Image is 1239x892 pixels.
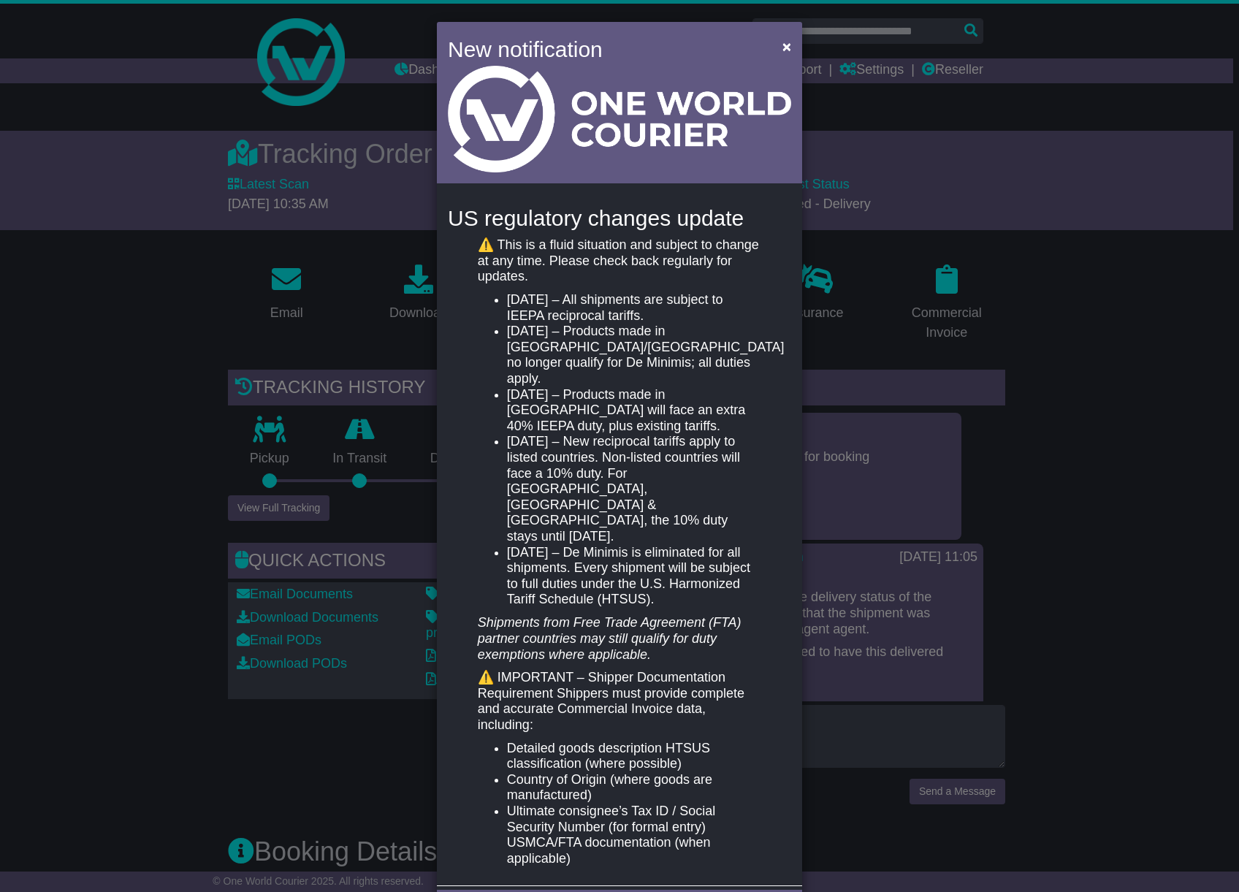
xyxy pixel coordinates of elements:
h4: US regulatory changes update [448,206,791,230]
li: [DATE] – Products made in [GEOGRAPHIC_DATA]/[GEOGRAPHIC_DATA] no longer qualify for De Minimis; a... [507,324,761,386]
h4: New notification [448,33,761,66]
p: ⚠️ IMPORTANT – Shipper Documentation Requirement Shippers must provide complete and accurate Comm... [478,670,761,733]
li: [DATE] – New reciprocal tariffs apply to listed countries. Non-listed countries will face a 10% d... [507,434,761,544]
button: Close [775,31,798,61]
li: Detailed goods description HTSUS classification (where possible) [507,741,761,772]
li: [DATE] – De Minimis is eliminated for all shipments. Every shipment will be subject to full dutie... [507,545,761,608]
li: Ultimate consignee’s Tax ID / Social Security Number (for formal entry) USMCA/FTA documentation (... [507,804,761,866]
span: × [782,38,791,55]
li: [DATE] – Products made in [GEOGRAPHIC_DATA] will face an extra 40% IEEPA duty, plus existing tari... [507,387,761,435]
p: ⚠️ This is a fluid situation and subject to change at any time. Please check back regularly for u... [478,237,761,285]
li: [DATE] – All shipments are subject to IEEPA reciprocal tariffs. [507,292,761,324]
li: Country of Origin (where goods are manufactured) [507,772,761,804]
em: Shipments from Free Trade Agreement (FTA) partner countries may still qualify for duty exemptions... [478,615,742,661]
img: Light [448,66,791,172]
